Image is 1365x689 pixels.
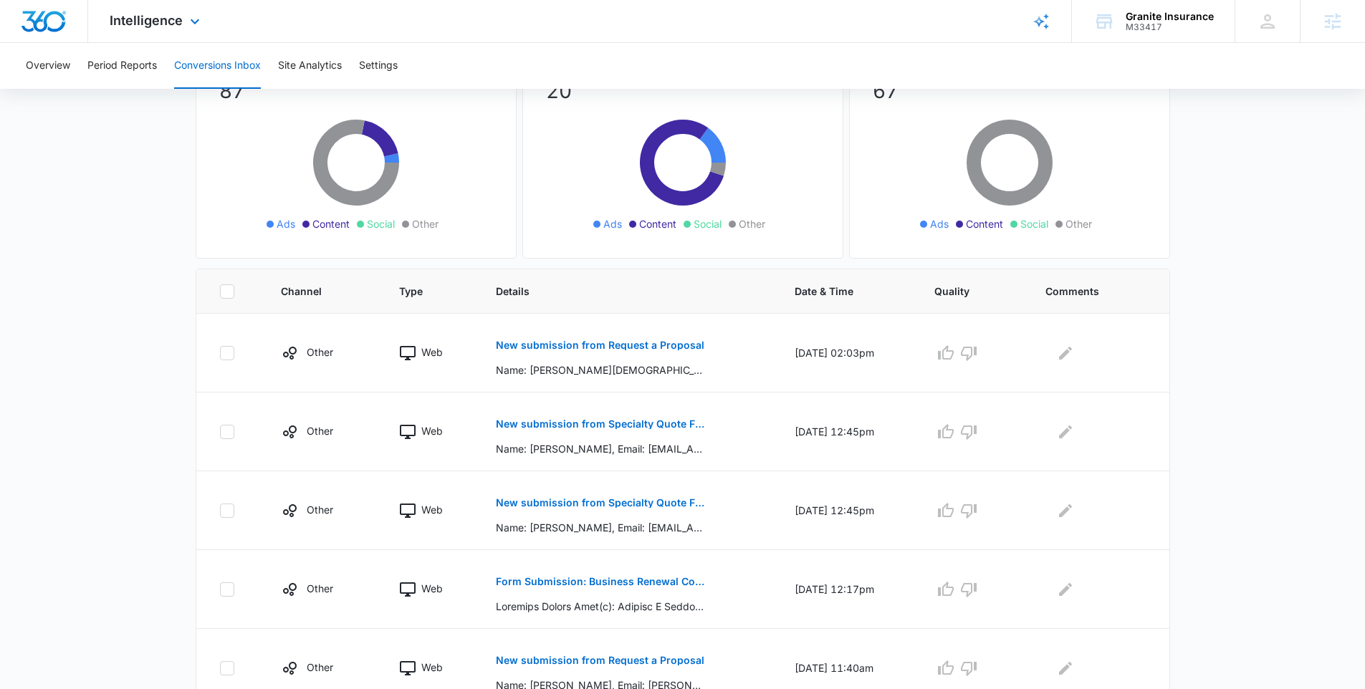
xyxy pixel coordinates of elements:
[496,486,704,520] button: New submission from Specialty Quote Form (500K)
[399,284,441,299] span: Type
[278,43,342,89] button: Site Analytics
[1054,578,1077,601] button: Edit Comments
[421,660,443,675] p: Web
[307,423,333,438] p: Other
[1065,216,1092,231] span: Other
[496,520,704,535] p: Name: [PERSON_NAME], Email: [EMAIL_ADDRESS][DOMAIN_NAME] (mailto:[EMAIL_ADDRESS][DOMAIN_NAME]), P...
[277,216,295,231] span: Ads
[307,344,333,360] p: Other
[694,216,722,231] span: Social
[777,471,917,550] td: [DATE] 12:45pm
[496,599,704,614] p: Loremips Dolors Amet(c): Adipisc E Seddoe TEM, Inc utlab etd magnaal en admi veniamqu nost ex ull...
[421,423,443,438] p: Web
[496,362,704,377] p: Name: [PERSON_NAME][DEMOGRAPHIC_DATA], Email: [PERSON_NAME][EMAIL_ADDRESS][DOMAIN_NAME] (mailto:[...
[603,216,622,231] span: Ads
[307,502,333,517] p: Other
[359,43,398,89] button: Settings
[1054,657,1077,680] button: Edit Comments
[367,216,395,231] span: Social
[281,284,344,299] span: Channel
[546,76,820,106] p: 20
[1054,499,1077,522] button: Edit Comments
[966,216,1003,231] span: Content
[1126,11,1214,22] div: account name
[496,407,704,441] button: New submission from Specialty Quote Form (500K)
[496,284,739,299] span: Details
[219,76,493,106] p: 87
[307,660,333,675] p: Other
[1054,420,1077,443] button: Edit Comments
[777,314,917,392] td: [DATE] 02:03pm
[1045,284,1126,299] span: Comments
[496,328,704,362] button: New submission from Request a Proposal
[496,655,704,665] p: New submission from Request a Proposal
[496,498,704,508] p: New submission from Specialty Quote Form (500K)
[26,43,70,89] button: Overview
[930,216,949,231] span: Ads
[496,577,704,587] p: Form Submission: Business Renewal Coverage Check-up
[421,581,443,596] p: Web
[496,340,704,350] p: New submission from Request a Proposal
[307,581,333,596] p: Other
[412,216,439,231] span: Other
[739,216,765,231] span: Other
[873,76,1146,106] p: 67
[496,564,704,599] button: Form Submission: Business Renewal Coverage Check-up
[795,284,879,299] span: Date & Time
[312,216,350,231] span: Content
[496,441,704,456] p: Name: [PERSON_NAME], Email: [EMAIL_ADDRESS][DOMAIN_NAME] (mailto:[EMAIL_ADDRESS][DOMAIN_NAME]), P...
[421,344,443,360] p: Web
[496,643,704,678] button: New submission from Request a Proposal
[934,284,990,299] span: Quality
[1054,342,1077,365] button: Edit Comments
[110,13,183,28] span: Intelligence
[1020,216,1048,231] span: Social
[174,43,261,89] button: Conversions Inbox
[1126,22,1214,32] div: account id
[87,43,157,89] button: Period Reports
[639,216,676,231] span: Content
[777,392,917,471] td: [DATE] 12:45pm
[777,550,917,629] td: [DATE] 12:17pm
[421,502,443,517] p: Web
[496,419,704,429] p: New submission from Specialty Quote Form (500K)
